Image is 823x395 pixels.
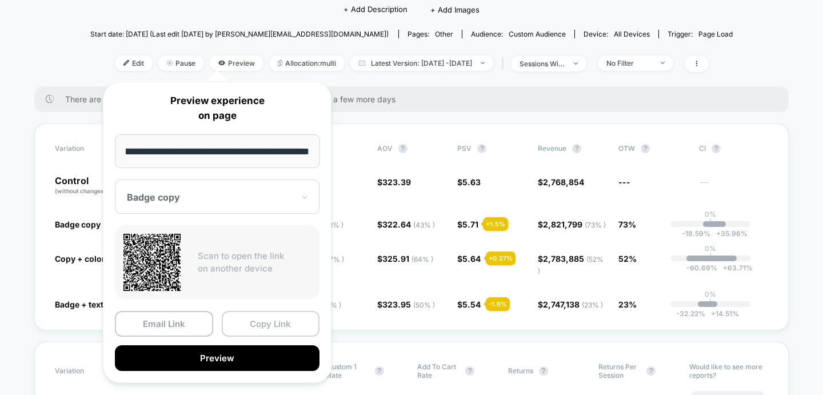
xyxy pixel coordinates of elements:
[382,220,435,229] span: 322.64
[462,300,481,309] span: 5.54
[411,255,433,264] span: ( 64 % )
[158,55,204,71] span: Pause
[430,5,480,14] span: + Add Images
[382,300,435,309] span: 323.95
[538,254,604,275] span: $
[462,220,478,229] span: 5.71
[705,210,716,218] p: 0%
[55,254,105,264] span: Copy + color
[538,300,603,309] span: $
[614,30,650,38] span: all devices
[705,290,716,298] p: 0%
[543,300,603,309] span: 2,747,138
[483,217,508,231] div: + 1.5 %
[486,252,516,265] div: + 0.27 %
[723,264,728,272] span: +
[712,144,721,153] button: ?
[668,30,733,38] div: Trigger:
[55,300,103,309] span: Badge + text
[717,264,753,272] span: 63.71 %
[377,177,411,187] span: $
[699,144,762,153] span: CI
[698,30,733,38] span: Page Load
[543,177,584,187] span: 2,768,854
[55,187,106,194] span: (without changes)
[382,254,433,264] span: 325.91
[689,362,769,380] p: Would like to see more reports?
[646,366,656,376] button: ?
[705,244,716,253] p: 0%
[676,309,705,318] span: -32.22 %
[585,221,606,229] span: ( 73 % )
[709,298,712,307] p: |
[343,4,407,15] span: + Add Description
[481,62,485,64] img: end
[471,30,566,38] div: Audience:
[705,309,739,318] span: 14.51 %
[327,362,369,380] span: Custom 1 Rate
[661,62,665,64] img: end
[709,253,712,261] p: |
[435,30,453,38] span: other
[90,30,389,38] span: Start date: [DATE] (Last edit [DATE] by [PERSON_NAME][EMAIL_ADDRESS][DOMAIN_NAME])
[641,144,650,153] button: ?
[572,144,581,153] button: ?
[457,177,481,187] span: $
[462,254,481,264] span: 5.64
[486,297,510,311] div: - 1.6 %
[417,362,460,380] span: Add To Cart Rate
[278,60,282,66] img: rebalance
[509,30,566,38] span: Custom Audience
[115,55,153,71] span: Edit
[457,220,478,229] span: $
[539,366,548,376] button: ?
[407,30,453,38] div: Pages:
[606,59,652,67] div: No Filter
[508,366,533,375] span: Returns
[222,311,320,337] button: Copy Link
[618,300,637,309] span: 23%
[538,177,584,187] span: $
[457,144,472,153] span: PSV
[350,55,493,71] span: Latest Version: [DATE] - [DATE]
[323,255,344,264] span: ( 37 % )
[115,345,319,371] button: Preview
[520,59,565,68] div: sessions with impression
[55,362,118,380] span: Variation
[582,301,603,309] span: ( 23 % )
[375,366,384,376] button: ?
[682,229,710,238] span: -18.59 %
[538,255,604,275] span: ( 52 % )
[322,221,343,229] span: ( 88 % )
[55,220,101,229] span: Badge copy
[710,229,748,238] span: 35.96 %
[538,254,604,275] span: 2,783,885
[618,220,636,229] span: 73%
[123,60,129,66] img: edit
[499,55,511,72] span: |
[465,366,474,376] button: ?
[574,62,578,65] img: end
[598,362,641,380] span: Returns Per Session
[477,144,486,153] button: ?
[55,176,124,195] p: Control
[413,221,435,229] span: ( 43 % )
[198,250,311,276] p: Scan to open the link on another device
[618,254,637,264] span: 52%
[210,55,263,71] span: Preview
[377,254,433,264] span: $
[297,254,344,264] span: 1.73 %
[382,177,411,187] span: 323.39
[55,144,118,153] span: Variation
[115,311,213,337] button: Email Link
[686,264,717,272] span: -60.69 %
[699,179,768,195] span: ---
[543,220,606,229] span: 2,821,799
[462,177,481,187] span: 5.63
[65,94,766,104] span: There are still no statistically significant results. We recommend waiting a few more days
[716,229,721,238] span: +
[398,144,407,153] button: ?
[413,301,435,309] span: ( 50 % )
[377,300,435,309] span: $
[618,177,630,187] span: ---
